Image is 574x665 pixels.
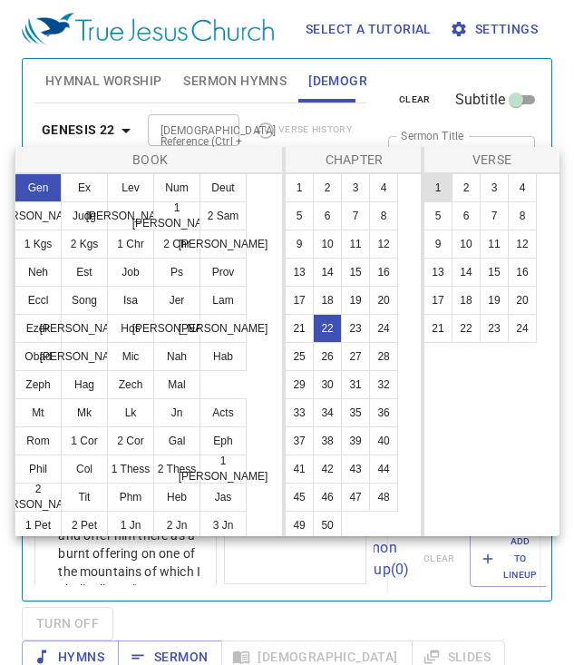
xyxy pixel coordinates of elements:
[285,342,314,371] button: 25
[508,201,537,230] button: 8
[452,230,481,259] button: 10
[61,455,108,484] button: Col
[285,455,314,484] button: 41
[153,201,200,230] button: 1 [PERSON_NAME]
[285,258,314,287] button: 13
[480,201,509,230] button: 7
[107,286,154,315] button: Isa
[107,426,154,455] button: 2 Cor
[199,342,247,371] button: Hab
[423,286,452,315] button: 17
[107,483,154,512] button: Phm
[15,173,62,202] button: Gen
[341,455,370,484] button: 43
[341,230,370,259] button: 11
[369,455,398,484] button: 44
[313,370,342,399] button: 30
[107,370,154,399] button: Zech
[153,398,200,427] button: Jn
[153,173,200,202] button: Num
[15,426,62,455] button: Rom
[313,258,342,287] button: 14
[341,201,370,230] button: 7
[508,173,537,202] button: 4
[423,230,452,259] button: 9
[285,286,314,315] button: 17
[199,258,247,287] button: Prov
[508,314,537,343] button: 24
[153,286,200,315] button: Jer
[107,455,154,484] button: 1 Thess
[508,230,537,259] button: 12
[107,201,154,230] button: [PERSON_NAME]
[313,173,342,202] button: 2
[199,286,247,315] button: Lam
[423,173,452,202] button: 1
[369,342,398,371] button: 28
[285,201,314,230] button: 5
[341,258,370,287] button: 15
[15,258,62,287] button: Neh
[15,398,62,427] button: Mt
[285,398,314,427] button: 33
[61,398,108,427] button: Mk
[452,201,481,230] button: 6
[369,201,398,230] button: 8
[15,370,62,399] button: Zeph
[107,511,154,540] button: 1 Jn
[199,230,247,259] button: [PERSON_NAME]
[369,314,398,343] button: 24
[199,483,247,512] button: Jas
[153,258,200,287] button: Ps
[107,314,154,343] button: Hos
[61,511,108,540] button: 2 Pet
[285,173,314,202] button: 1
[369,483,398,512] button: 48
[107,258,154,287] button: Job
[289,151,419,169] p: Chapter
[61,230,108,259] button: 2 Kgs
[61,314,108,343] button: [PERSON_NAME]
[199,426,247,455] button: Eph
[15,314,62,343] button: Ezek
[107,342,154,371] button: Mic
[199,201,247,230] button: 2 Sam
[153,455,200,484] button: 2 Thess
[341,314,370,343] button: 23
[15,342,62,371] button: Obad
[199,398,247,427] button: Acts
[313,230,342,259] button: 10
[199,511,247,540] button: 3 Jn
[285,511,314,540] button: 49
[428,151,556,169] p: Verse
[19,151,281,169] p: Book
[341,173,370,202] button: 3
[61,173,108,202] button: Ex
[369,426,398,455] button: 40
[285,426,314,455] button: 37
[15,201,62,230] button: [PERSON_NAME]
[153,342,200,371] button: Nah
[313,342,342,371] button: 26
[341,483,370,512] button: 47
[480,173,509,202] button: 3
[61,201,108,230] button: Judg
[15,286,62,315] button: Eccl
[480,258,509,287] button: 15
[341,286,370,315] button: 19
[61,286,108,315] button: Song
[285,483,314,512] button: 45
[341,398,370,427] button: 35
[313,483,342,512] button: 46
[15,230,62,259] button: 1 Kgs
[341,426,370,455] button: 39
[153,370,200,399] button: Mal
[341,342,370,371] button: 27
[313,511,342,540] button: 50
[61,342,108,371] button: [PERSON_NAME]
[423,258,452,287] button: 13
[199,314,247,343] button: [PERSON_NAME]
[369,398,398,427] button: 36
[313,398,342,427] button: 34
[15,483,62,512] button: 2 [PERSON_NAME]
